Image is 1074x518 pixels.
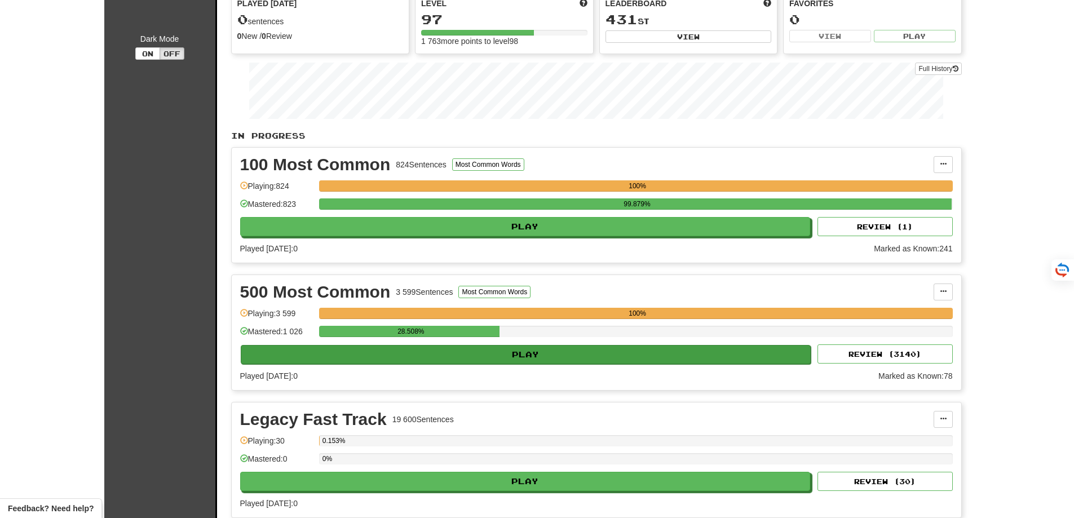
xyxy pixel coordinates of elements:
a: Full History [915,63,961,75]
strong: 0 [237,32,242,41]
div: Marked as Known: 241 [874,243,952,254]
button: Play [240,472,811,491]
button: Play [874,30,956,42]
span: Played [DATE]: 0 [240,371,298,380]
span: Open feedback widget [8,503,94,514]
button: Play [240,217,811,236]
div: 100% [322,308,953,319]
strong: 0 [262,32,266,41]
button: Play [241,345,811,364]
div: Playing: 3 599 [240,308,313,326]
div: 97 [421,12,587,26]
div: New / Review [237,30,404,42]
div: 100% [322,180,953,192]
div: 500 Most Common [240,284,391,300]
span: 431 [605,11,638,27]
span: Played [DATE]: 0 [240,244,298,253]
button: Review (3140) [817,344,953,364]
button: Most Common Words [458,286,531,298]
div: sentences [237,12,404,27]
div: Mastered: 0 [240,453,313,472]
button: Review (1) [817,217,953,236]
div: Dark Mode [113,33,207,45]
span: Played [DATE]: 0 [240,499,298,508]
div: 0 [789,12,956,26]
div: 100 Most Common [240,156,391,173]
button: Off [160,47,184,60]
button: View [605,30,772,43]
button: Most Common Words [452,158,524,171]
p: In Progress [231,130,962,141]
div: Mastered: 823 [240,198,313,217]
button: On [135,47,160,60]
span: 0 [237,11,248,27]
div: 1 763 more points to level 98 [421,36,587,47]
div: Marked as Known: 78 [878,370,953,382]
div: 3 599 Sentences [396,286,453,298]
div: Mastered: 1 026 [240,326,313,344]
button: Review (30) [817,472,953,491]
div: 824 Sentences [396,159,447,170]
div: Playing: 824 [240,180,313,199]
div: st [605,12,772,27]
div: 99.879% [322,198,952,210]
div: Legacy Fast Track [240,411,387,428]
div: Playing: 30 [240,435,313,454]
button: View [789,30,871,42]
div: 28.508% [322,326,500,337]
div: 19 600 Sentences [392,414,454,425]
